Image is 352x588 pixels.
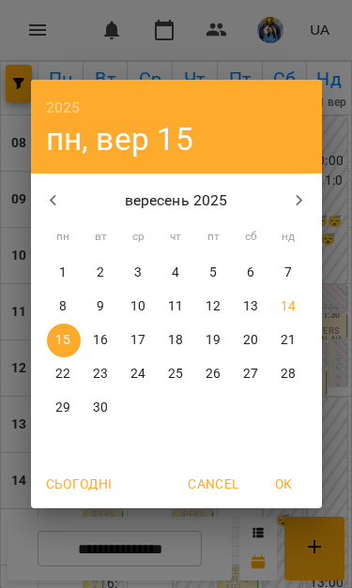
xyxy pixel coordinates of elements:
p: 5 [209,264,217,282]
p: 17 [130,331,145,350]
button: пн, вер 15 [46,120,193,158]
button: 4 [160,256,193,290]
span: нд [272,228,306,247]
button: 27 [235,357,268,391]
button: 16 [84,324,118,357]
button: 25 [160,357,193,391]
button: 14 [272,290,306,324]
button: 2025 [46,95,81,121]
button: 28 [272,357,306,391]
p: 12 [206,297,221,316]
span: сб [235,228,268,247]
p: 7 [284,264,292,282]
span: пт [197,228,231,247]
button: 2 [84,256,118,290]
p: 11 [168,297,183,316]
p: 29 [55,399,70,417]
p: 16 [93,331,108,350]
button: 13 [235,290,268,324]
button: 29 [47,391,81,425]
button: 6 [235,256,268,290]
button: 9 [84,290,118,324]
p: 15 [55,331,70,350]
p: 2 [97,264,104,282]
button: 26 [197,357,231,391]
p: 18 [168,331,183,350]
button: 21 [272,324,306,357]
span: чт [160,228,193,247]
p: вересень 2025 [75,189,277,212]
span: ср [122,228,156,247]
button: 1 [47,256,81,290]
button: 20 [235,324,268,357]
button: 23 [84,357,118,391]
button: 11 [160,290,193,324]
span: Cancel [188,473,238,495]
button: OK [254,467,314,501]
span: OK [262,473,307,495]
span: вт [84,228,118,247]
button: 8 [47,290,81,324]
button: 7 [272,256,306,290]
p: 19 [206,331,221,350]
p: 25 [168,365,183,384]
button: Cancel [180,467,246,501]
button: 30 [84,391,118,425]
p: 13 [243,297,258,316]
p: 1 [59,264,67,282]
p: 21 [281,331,296,350]
p: 24 [130,365,145,384]
button: 18 [160,324,193,357]
button: Сьогодні [38,467,120,501]
p: 14 [281,297,296,316]
button: 5 [197,256,231,290]
button: 24 [122,357,156,391]
p: 27 [243,365,258,384]
p: 8 [59,297,67,316]
button: 3 [122,256,156,290]
p: 23 [93,365,108,384]
button: 15 [47,324,81,357]
button: 17 [122,324,156,357]
p: 22 [55,365,70,384]
p: 28 [281,365,296,384]
p: 4 [172,264,179,282]
p: 6 [247,264,254,282]
p: 9 [97,297,104,316]
button: 22 [47,357,81,391]
span: пн [47,228,81,247]
button: 12 [197,290,231,324]
span: Сьогодні [46,473,113,495]
button: 19 [197,324,231,357]
p: 30 [93,399,108,417]
button: 10 [122,290,156,324]
p: 26 [206,365,221,384]
p: 20 [243,331,258,350]
p: 10 [130,297,145,316]
p: 3 [134,264,142,282]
